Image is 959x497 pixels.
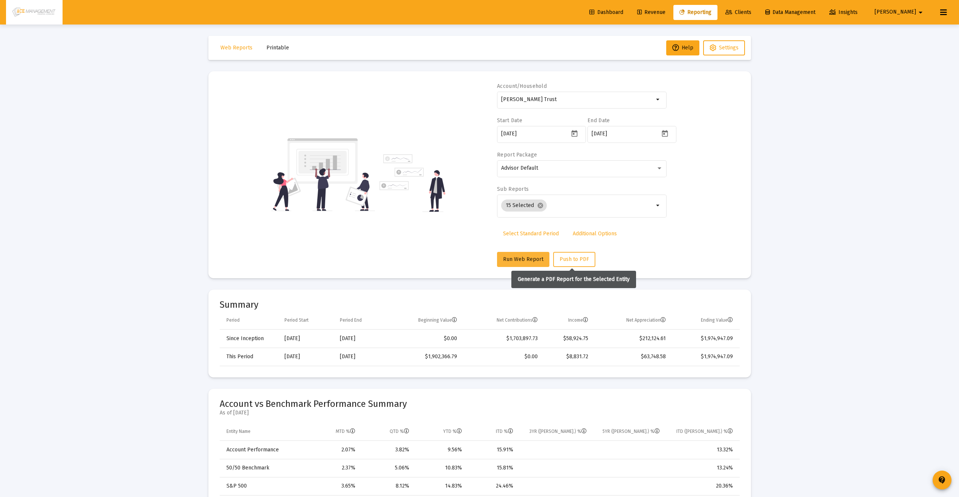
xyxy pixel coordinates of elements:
[473,482,513,490] div: 24.46%
[823,5,864,20] a: Insights
[443,428,462,434] div: YTD %
[366,482,409,490] div: 8.12%
[573,230,617,237] span: Additional Options
[226,317,240,323] div: Period
[543,330,593,348] td: $58,924.75
[725,9,751,15] span: Clients
[361,423,414,441] td: Column QTD %
[560,256,589,262] span: Push to PDF
[12,5,57,20] img: Dashboard
[759,5,821,20] a: Data Management
[226,428,251,434] div: Entity Name
[529,428,587,434] div: 3YR ([PERSON_NAME].) %
[593,348,671,366] td: $63,748.58
[284,353,329,360] div: [DATE]
[340,353,382,360] div: [DATE]
[672,44,693,51] span: Help
[568,317,588,323] div: Income
[637,9,665,15] span: Revenue
[220,301,740,308] mat-card-title: Summary
[587,117,610,124] label: End Date
[626,317,666,323] div: Net Appreciation
[703,40,745,55] button: Settings
[659,128,670,139] button: Open calendar
[671,348,739,366] td: $1,974,947.09
[387,330,462,348] td: $0.00
[543,348,593,366] td: $8,831.72
[501,199,547,212] mat-chip: 15 Selected
[497,317,538,323] div: Net Contributions
[220,409,407,417] mat-card-subtitle: As of [DATE]
[462,311,543,330] td: Column Net Contributions
[220,477,306,495] td: S&P 500
[220,423,306,441] td: Column Entity Name
[387,311,462,330] td: Column Beginning Value
[312,446,356,454] div: 2.07%
[340,317,362,323] div: Period End
[312,482,356,490] div: 3.65%
[387,348,462,366] td: $1,902,366.79
[701,317,733,323] div: Ending Value
[938,476,947,485] mat-icon: contact_support
[496,428,513,434] div: ITD %
[654,95,663,104] mat-icon: arrow_drop_down
[497,83,547,89] label: Account/Household
[336,428,355,434] div: MTD %
[220,330,279,348] td: Since Inception
[501,198,654,213] mat-chip-list: Selection
[553,252,595,267] button: Push to PDF
[603,428,660,434] div: 5YR ([PERSON_NAME].) %
[497,186,529,192] label: Sub Reports
[666,40,699,55] button: Help
[719,44,739,51] span: Settings
[665,423,739,441] td: Column ITD (Ann.) %
[593,330,671,348] td: $212,124.61
[418,317,457,323] div: Beginning Value
[671,330,739,348] td: $1,974,947.09
[220,311,279,330] td: Column Period
[583,5,629,20] a: Dashboard
[673,5,717,20] a: Reporting
[462,330,543,348] td: $1,703,897.73
[366,446,409,454] div: 3.82%
[420,464,462,472] div: 10.83%
[266,44,289,51] span: Printable
[765,9,815,15] span: Data Management
[284,317,309,323] div: Period Start
[220,399,407,409] span: Account vs Benchmark Performance Summary
[312,464,356,472] div: 2.37%
[537,202,544,209] mat-icon: cancel
[306,423,361,441] td: Column MTD %
[271,137,375,212] img: reporting
[670,446,733,454] div: 13.32%
[473,464,513,472] div: 15.81%
[829,9,858,15] span: Insights
[676,428,733,434] div: ITD ([PERSON_NAME].) %
[719,5,757,20] a: Clients
[503,230,559,237] span: Select Standard Period
[390,428,409,434] div: QTD %
[335,311,387,330] td: Column Period End
[654,201,663,210] mat-icon: arrow_drop_down
[220,348,279,366] td: This Period
[592,423,665,441] td: Column 5YR (Ann.) %
[569,128,580,139] button: Open calendar
[220,459,306,477] td: 50/50 Benchmark
[519,423,592,441] td: Column 3YR (Ann.) %
[501,165,538,171] span: Advisor Default
[260,40,295,55] button: Printable
[467,423,519,441] td: Column ITD %
[220,44,252,51] span: Web Reports
[279,311,335,330] td: Column Period Start
[420,482,462,490] div: 14.83%
[670,464,733,472] div: 13.24%
[220,423,740,495] div: Data grid
[671,311,739,330] td: Column Ending Value
[220,311,740,366] div: Data grid
[497,117,522,124] label: Start Date
[592,131,659,137] input: Select a date
[462,348,543,366] td: $0.00
[589,9,623,15] span: Dashboard
[340,335,382,342] div: [DATE]
[420,446,462,454] div: 9.56%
